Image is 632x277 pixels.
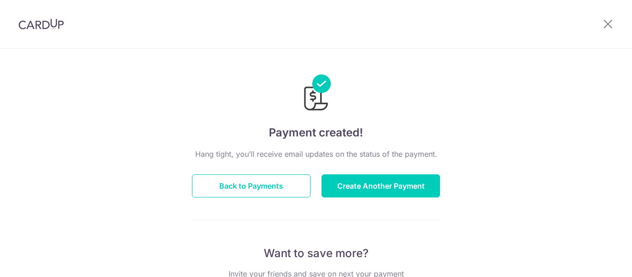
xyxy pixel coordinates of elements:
img: CardUp [19,18,64,30]
iframe: Opens a widget where you can find more information [573,249,623,272]
button: Create Another Payment [322,174,440,197]
p: Hang tight, you’ll receive email updates on the status of the payment. [192,148,440,160]
p: Want to save more? [192,246,440,261]
button: Back to Payments [192,174,310,197]
h4: Payment created! [192,124,440,141]
img: Payments [301,74,331,113]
